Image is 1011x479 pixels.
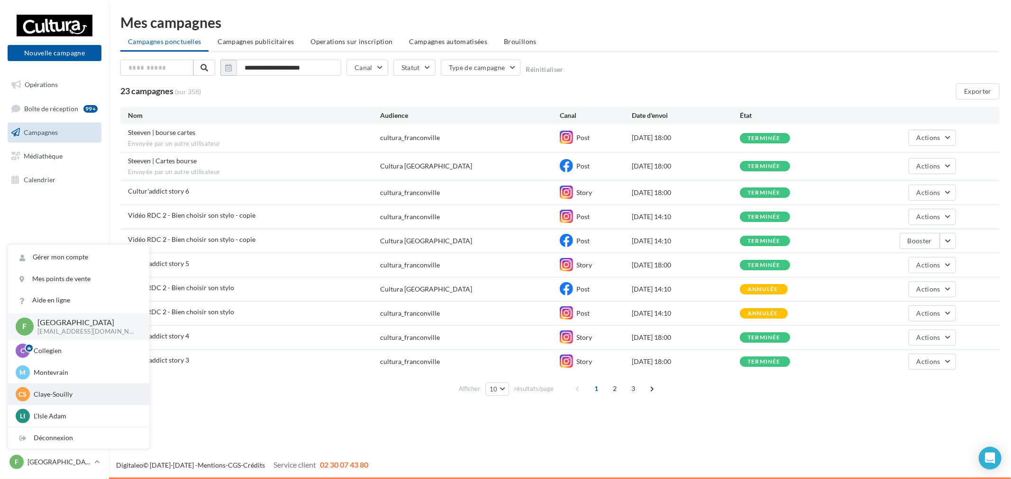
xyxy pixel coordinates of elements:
div: Mes campagnes [120,15,1000,29]
span: Actions [917,309,940,317]
span: Cultur'addict story 4 [128,332,189,340]
div: terminée [747,214,781,220]
div: [DATE] 14:10 [632,212,740,222]
div: Audience [380,111,560,120]
div: [DATE] 18:00 [632,260,740,270]
span: Envoyée par un autre utilisateur [128,140,380,148]
span: Campagnes automatisées [410,37,488,45]
div: cultura_franconville [380,260,440,270]
div: [DATE] 14:10 [632,236,740,246]
span: Post [576,285,590,293]
button: Actions [909,257,956,273]
span: Post [576,213,590,221]
span: Post [576,162,590,170]
button: Actions [909,209,956,225]
a: Calendrier [6,170,103,190]
span: Service client [273,460,316,469]
div: [DATE] 18:00 [632,333,740,342]
span: Médiathèque [24,152,63,160]
span: Actions [917,333,940,341]
a: Gérer mon compte [8,247,149,268]
span: Actions [917,285,940,293]
span: Afficher [459,384,480,393]
span: F [23,321,27,332]
button: Actions [909,354,956,370]
a: Campagnes [6,123,103,142]
span: Story [576,261,592,269]
span: C [21,346,25,355]
div: Cultura [GEOGRAPHIC_DATA] [380,161,472,171]
div: cultura_franconville [380,133,440,142]
a: Opérations [6,75,103,95]
span: M [20,368,26,377]
div: cultura_franconville [380,188,440,197]
div: terminée [747,238,781,244]
div: terminée [747,335,781,341]
span: Story [576,357,592,365]
button: Actions [909,281,956,297]
button: Actions [909,158,956,174]
div: Cultura [GEOGRAPHIC_DATA] [380,284,472,294]
button: Canal [346,60,388,76]
div: Nom [128,111,380,120]
span: LI [20,411,26,421]
p: L'Isle Adam [34,411,138,421]
button: Booster [900,233,940,249]
div: cultura_franconville [380,333,440,342]
div: cultura_franconville [380,212,440,222]
a: Boîte de réception99+ [6,98,103,119]
div: Date d'envoi [632,111,740,120]
p: [EMAIL_ADDRESS][DOMAIN_NAME] [37,328,134,336]
span: Actions [917,133,940,142]
span: Cultur'addict story 5 [128,259,189,267]
span: 2 [607,381,622,396]
div: Déconnexion [8,427,149,449]
div: terminée [747,262,781,268]
span: Boîte de réception [24,104,78,112]
button: Exporter [956,83,1000,99]
div: [DATE] 18:00 [632,188,740,197]
div: annulée [747,310,778,317]
span: Campagnes publicitaires [218,37,294,45]
div: État [740,111,848,120]
span: Operations sur inscription [310,37,392,45]
button: 10 [485,382,510,396]
div: [DATE] 14:10 [632,309,740,318]
span: Envoyée par un autre utilisateur [128,168,380,177]
span: CS [19,390,27,399]
button: Actions [909,185,956,201]
span: Vidéo RDC 2 - Bien choisir son stylo [128,284,234,292]
span: Story [576,333,592,341]
span: Actions [917,213,940,221]
div: cultura_franconville [380,309,440,318]
div: 99+ [83,105,98,113]
div: terminée [747,163,781,169]
div: [DATE] 18:00 [632,133,740,142]
a: F [GEOGRAPHIC_DATA] [8,453,101,471]
button: Actions [909,305,956,321]
div: Open Intercom Messenger [979,447,1002,470]
div: terminée [747,359,781,365]
a: Digitaleo [116,461,143,469]
div: cultura_franconville [380,357,440,366]
span: Post [576,237,590,245]
a: Mentions [198,461,226,469]
button: Actions [909,329,956,346]
button: Type de campagne [441,60,521,76]
div: terminée [747,190,781,196]
p: [GEOGRAPHIC_DATA] [37,317,134,328]
a: CGS [228,461,241,469]
span: Calendrier [24,175,55,183]
span: © [DATE]-[DATE] - - - [116,461,368,469]
span: 02 30 07 43 80 [320,460,368,469]
a: Mes points de vente [8,268,149,290]
span: Vidéo RDC 2 - Bien choisir son stylo [128,308,234,316]
div: [DATE] 18:00 [632,161,740,171]
span: Actions [917,188,940,196]
span: Vidéo RDC 2 - Bien choisir son stylo - copie [128,211,255,219]
span: 3 [626,381,641,396]
p: Collegien [34,346,138,355]
p: [GEOGRAPHIC_DATA] [27,457,91,467]
div: [DATE] 14:10 [632,284,740,294]
span: Actions [917,162,940,170]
